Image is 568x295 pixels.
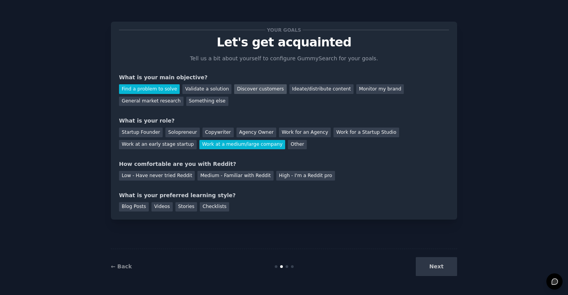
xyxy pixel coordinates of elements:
div: Work at a medium/large company [199,140,285,150]
div: General market research [119,97,184,106]
div: What is your main objective? [119,73,449,82]
div: Agency Owner [236,128,276,137]
div: High - I'm a Reddit pro [276,171,335,181]
div: Other [288,140,307,150]
div: Videos [151,202,173,212]
div: What is your role? [119,117,449,125]
p: Tell us a bit about yourself to configure GummySearch for your goals. [187,55,381,63]
span: Your goals [265,26,303,34]
div: Solopreneur [165,128,199,137]
div: Stories [175,202,197,212]
div: Work for an Agency [279,128,331,137]
div: Validate a solution [182,84,231,94]
div: Discover customers [234,84,286,94]
div: Checklists [200,202,229,212]
div: Something else [186,97,228,106]
div: Find a problem to solve [119,84,180,94]
div: Work at an early stage startup [119,140,197,150]
div: What is your preferred learning style? [119,191,449,200]
div: Monitor my brand [356,84,404,94]
div: Work for a Startup Studio [333,128,399,137]
div: Blog Posts [119,202,149,212]
div: Medium - Familiar with Reddit [197,171,273,181]
div: Low - Have never tried Reddit [119,171,195,181]
a: ← Back [111,263,132,269]
div: Startup Founder [119,128,163,137]
div: Copywriter [202,128,234,137]
div: Ideate/distribute content [289,84,354,94]
p: Let's get acquainted [119,36,449,49]
div: How comfortable are you with Reddit? [119,160,449,168]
